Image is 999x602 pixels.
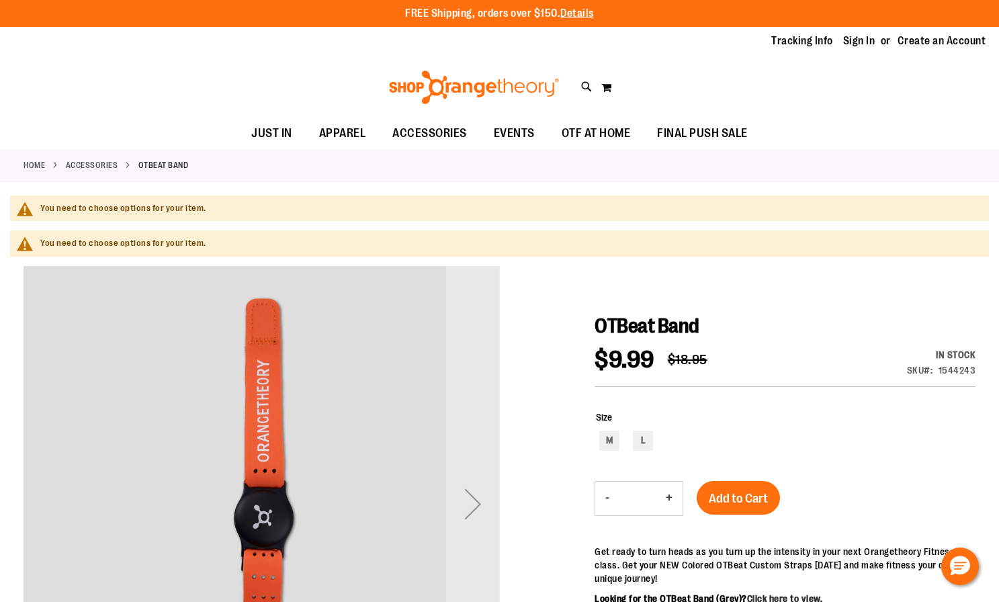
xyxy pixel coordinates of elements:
[392,118,467,148] span: ACCESSORIES
[306,118,380,149] a: APPAREL
[697,481,780,515] button: Add to Cart
[656,482,683,515] button: Increase product quantity
[644,118,761,149] a: FINAL PUSH SALE
[596,412,612,423] span: Size
[480,118,548,149] a: EVENTS
[898,34,986,48] a: Create an Account
[907,348,976,361] div: In stock
[494,118,535,148] span: EVENTS
[619,482,656,515] input: Product quantity
[633,431,653,451] div: L
[40,202,979,215] div: You need to choose options for your item.
[941,548,979,585] button: Hello, have a question? Let’s chat.
[657,118,748,148] span: FINAL PUSH SALE
[251,118,292,148] span: JUST IN
[771,34,833,48] a: Tracking Info
[595,314,699,337] span: OTBeat Band
[24,159,45,171] a: Home
[595,346,654,374] span: $9.99
[599,431,619,451] div: M
[319,118,366,148] span: APPAREL
[138,159,189,171] strong: OTBeat Band
[907,348,976,361] div: Availability
[387,71,561,104] img: Shop Orangetheory
[709,491,768,506] span: Add to Cart
[562,118,631,148] span: OTF AT HOME
[66,159,118,171] a: ACCESSORIES
[595,545,975,585] p: Get ready to turn heads as you turn up the intensity in your next Orangetheory Fitness class. Get...
[668,352,707,368] span: $18.95
[238,118,306,149] a: JUST IN
[379,118,480,148] a: ACCESSORIES
[939,363,976,377] div: 1544243
[548,118,644,149] a: OTF AT HOME
[843,34,875,48] a: Sign In
[560,7,594,19] a: Details
[907,365,933,376] strong: SKU
[40,237,979,250] div: You need to choose options for your item.
[595,482,619,515] button: Decrease product quantity
[405,6,594,21] p: FREE Shipping, orders over $150.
